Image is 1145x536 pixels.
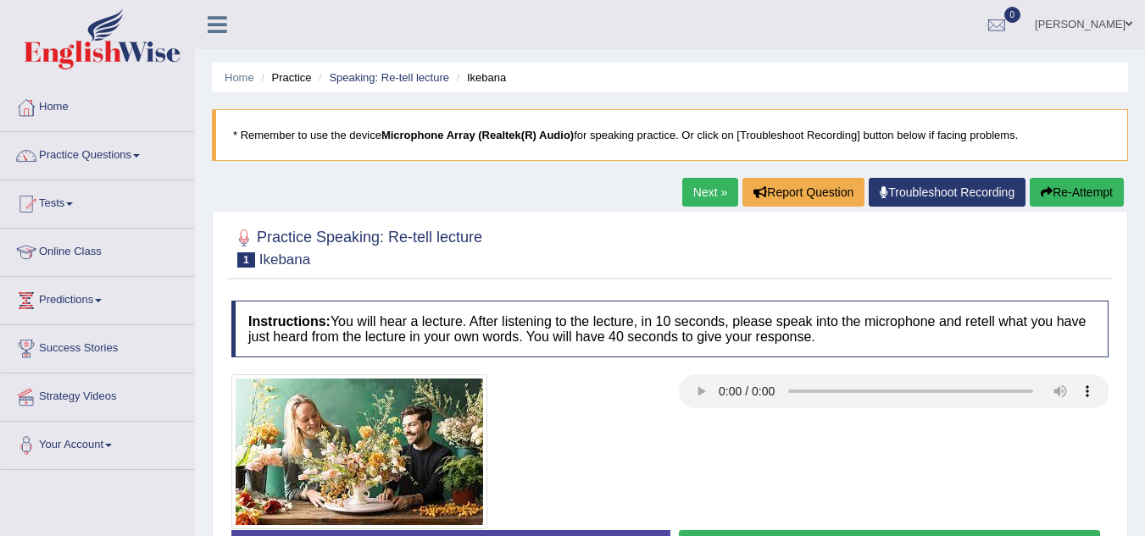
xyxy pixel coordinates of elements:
[1,180,194,223] a: Tests
[231,301,1109,357] h4: You will hear a lecture. After listening to the lecture, in 10 seconds, please speak into the mic...
[381,129,574,141] b: Microphone Array (Realtek(R) Audio)
[1,132,194,174] a: Practice Questions
[1,422,194,464] a: Your Account
[869,178,1025,207] a: Troubleshoot Recording
[259,251,311,268] small: Ikebana
[1004,7,1021,23] span: 0
[682,178,738,207] a: Next »
[1,84,194,126] a: Home
[248,314,331,329] b: Instructions:
[1030,178,1124,207] button: Re-Attempt
[453,69,507,86] li: Ikebana
[237,252,255,268] span: 1
[257,69,311,86] li: Practice
[1,325,194,367] a: Success Stories
[212,109,1128,161] blockquote: * Remember to use the device for speaking practice. Or click on [Troubleshoot Recording] button b...
[329,71,449,84] a: Speaking: Re-tell lecture
[1,373,194,416] a: Strategy Videos
[1,277,194,319] a: Predictions
[1,229,194,271] a: Online Class
[742,178,864,207] button: Report Question
[231,225,482,268] h2: Practice Speaking: Re-tell lecture
[225,71,254,84] a: Home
